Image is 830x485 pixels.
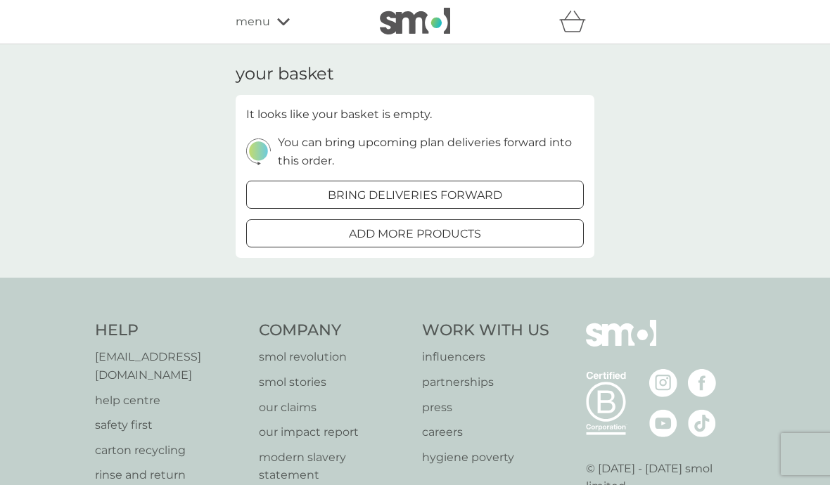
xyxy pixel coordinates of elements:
h3: your basket [236,64,334,84]
img: visit the smol Tiktok page [688,409,716,437]
a: influencers [422,348,549,366]
a: safety first [95,416,245,434]
a: our impact report [259,423,409,441]
a: hygiene poverty [422,448,549,467]
h4: Work With Us [422,320,549,342]
a: smol stories [259,373,409,392]
img: smol [380,8,450,34]
a: our claims [259,399,409,417]
h4: Company [259,320,409,342]
img: visit the smol Youtube page [649,409,677,437]
a: partnerships [422,373,549,392]
div: basket [559,8,594,36]
h4: Help [95,320,245,342]
a: modern slavery statement [259,448,409,484]
span: menu [236,13,270,31]
img: visit the smol Instagram page [649,369,677,397]
p: bring deliveries forward [328,186,502,205]
p: add more products [349,225,481,243]
a: press [422,399,549,417]
img: smol [586,320,656,368]
button: bring deliveries forward [246,181,584,209]
a: help centre [95,392,245,410]
a: smol revolution [259,348,409,366]
img: delivery-schedule.svg [246,138,271,164]
p: It looks like your basket is empty. [246,105,432,124]
p: You can bring upcoming plan deliveries forward into this order. [278,134,584,169]
a: careers [422,423,549,441]
a: [EMAIL_ADDRESS][DOMAIN_NAME] [95,348,245,384]
a: rinse and return [95,466,245,484]
button: add more products [246,219,584,247]
a: carton recycling [95,441,245,460]
img: visit the smol Facebook page [688,369,716,397]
